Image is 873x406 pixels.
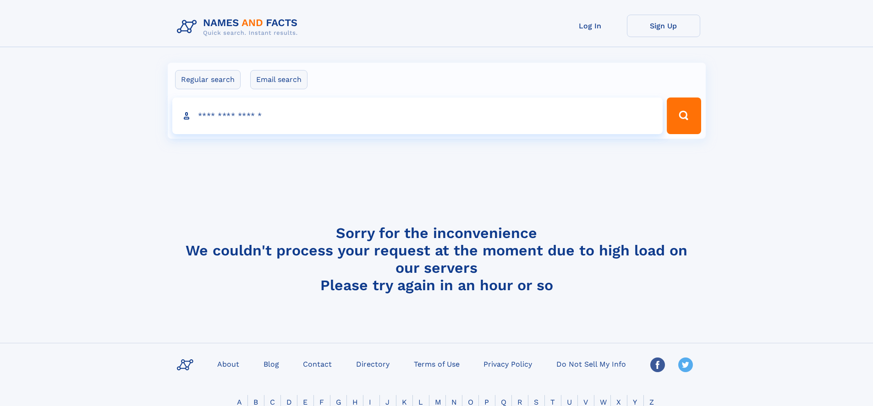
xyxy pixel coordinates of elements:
a: Log In [554,15,627,37]
a: Blog [260,357,283,370]
a: Do Not Sell My Info [553,357,630,370]
a: Privacy Policy [480,357,536,370]
a: Directory [352,357,393,370]
label: Regular search [175,70,241,89]
button: Search Button [667,97,701,134]
a: Contact [299,357,335,370]
a: Terms of Use [410,357,463,370]
a: Sign Up [627,15,700,37]
img: Logo Names and Facts [173,15,305,39]
img: Facebook [650,357,665,372]
label: Email search [250,70,307,89]
input: search input [172,97,663,134]
a: About [214,357,243,370]
img: Twitter [678,357,693,372]
h4: Sorry for the inconvenience We couldn't process your request at the moment due to high load on ou... [173,224,700,294]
